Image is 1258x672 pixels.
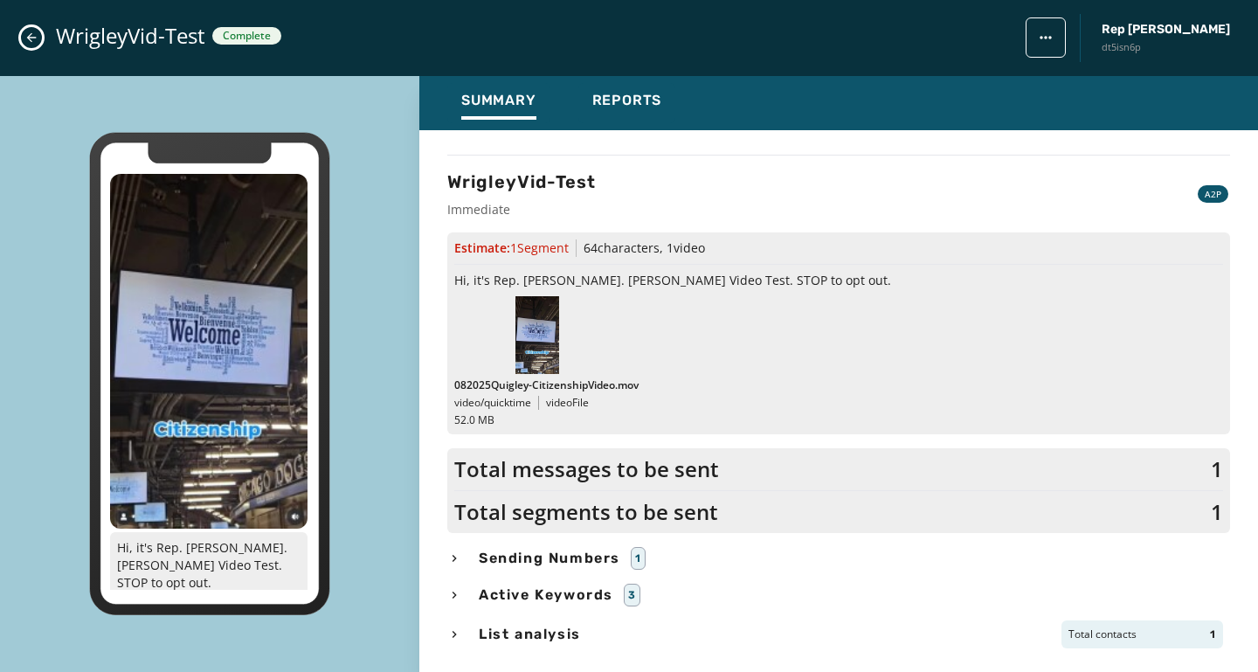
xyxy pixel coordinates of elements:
[1026,17,1066,58] button: broadcast action menu
[584,239,660,256] span: 64 characters
[454,272,1223,289] span: Hi, it's Rep. [PERSON_NAME]. [PERSON_NAME] Video Test. STOP to opt out.
[454,396,531,410] span: video/quicktime
[447,547,1230,570] button: Sending Numbers1
[447,620,1230,648] button: List analysisTotal contacts1
[1102,21,1230,38] span: Rep [PERSON_NAME]
[1102,40,1230,55] span: dt5isn6p
[510,239,569,256] span: 1 Segment
[110,532,308,599] p: Hi, it's Rep. [PERSON_NAME]. [PERSON_NAME] Video Test. STOP to opt out.
[454,413,1223,427] p: 52.0 MB
[624,584,640,606] div: 3
[454,378,1223,392] p: 082025Quigley-CitizenshipVideo.mov
[1198,185,1228,203] div: A2P
[660,239,705,256] span: , 1 video
[546,396,589,410] span: video File
[447,584,1230,606] button: Active Keywords3
[447,170,596,194] h3: WrigleyVid-Test
[475,624,584,645] span: List analysis
[631,547,646,570] div: 1
[461,92,536,109] span: Summary
[1210,627,1216,641] span: 1
[578,83,676,123] button: Reports
[223,29,271,43] span: Complete
[56,22,205,50] span: WrigleyVid-Test
[475,585,617,606] span: Active Keywords
[592,92,662,109] span: Reports
[447,83,550,123] button: Summary
[1068,627,1137,641] span: Total contacts
[110,174,308,529] img: 2025-08-21_140425_8855_phpV9icQY-167x300-6997.jpg
[475,548,624,569] span: Sending Numbers
[454,498,718,526] span: Total segments to be sent
[515,296,559,375] img: Thumbnail
[1211,498,1223,526] span: 1
[1211,455,1223,483] span: 1
[454,239,569,257] span: Estimate:
[447,201,596,218] span: Immediate
[454,455,719,483] span: Total messages to be sent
